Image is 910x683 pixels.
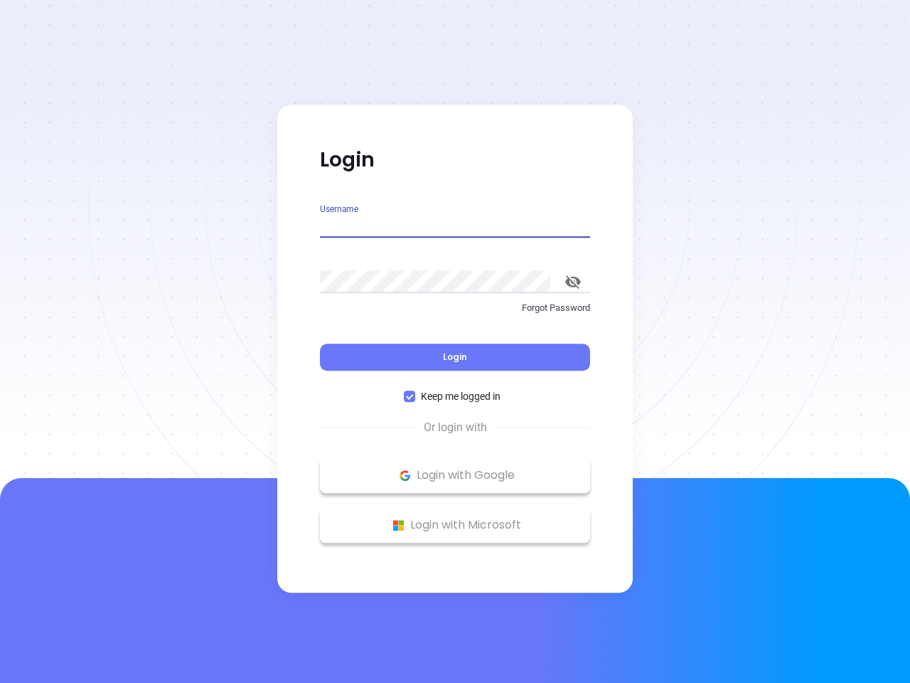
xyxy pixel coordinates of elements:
[320,147,590,173] p: Login
[327,465,583,486] p: Login with Google
[556,265,590,299] button: toggle password visibility
[443,351,467,363] span: Login
[417,419,494,436] span: Or login with
[320,507,590,543] button: Microsoft Logo Login with Microsoft
[320,301,590,327] a: Forgot Password
[320,457,590,493] button: Google Logo Login with Google
[320,344,590,371] button: Login
[320,205,358,213] label: Username
[415,388,506,404] span: Keep me logged in
[320,301,590,315] p: Forgot Password
[390,517,407,534] img: Microsoft Logo
[327,514,583,536] p: Login with Microsoft
[396,467,414,485] img: Google Logo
